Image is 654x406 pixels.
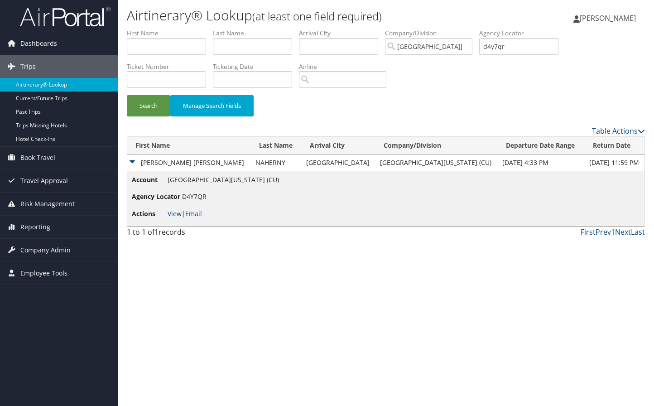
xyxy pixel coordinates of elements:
[302,155,375,171] td: [GEOGRAPHIC_DATA]
[20,216,50,238] span: Reporting
[127,29,213,38] label: First Name
[479,29,565,38] label: Agency Locator
[127,62,213,71] label: Ticket Number
[154,227,159,237] span: 1
[20,239,71,261] span: Company Admin
[596,227,611,237] a: Prev
[127,155,251,171] td: [PERSON_NAME] [PERSON_NAME]
[132,209,166,219] span: Actions
[127,137,251,155] th: First Name: activate to sort column ascending
[251,155,302,171] td: NAHERNY
[20,262,67,285] span: Employee Tools
[251,137,302,155] th: Last Name: activate to sort column ascending
[20,146,55,169] span: Book Travel
[385,29,479,38] label: Company/Division
[168,209,182,218] a: View
[615,227,631,237] a: Next
[132,192,180,202] span: Agency Locator
[299,62,393,71] label: Airline
[498,155,584,171] td: [DATE] 4:33 PM
[375,137,498,155] th: Company/Division
[168,175,279,184] span: [GEOGRAPHIC_DATA][US_STATE] (CU)
[127,6,472,25] h1: Airtinerary® Lookup
[132,175,166,185] span: Account
[20,193,75,215] span: Risk Management
[581,227,596,237] a: First
[170,95,254,116] button: Manage Search Fields
[20,169,68,192] span: Travel Approval
[20,6,111,27] img: airportal-logo.png
[631,227,645,237] a: Last
[213,62,299,71] label: Ticketing Date
[213,29,299,38] label: Last Name
[20,55,36,78] span: Trips
[375,155,498,171] td: [GEOGRAPHIC_DATA][US_STATE] (CU)
[585,137,644,155] th: Return Date: activate to sort column ascending
[498,137,584,155] th: Departure Date Range: activate to sort column ascending
[127,95,170,116] button: Search
[168,209,202,218] span: |
[573,5,645,32] a: [PERSON_NAME]
[252,9,382,24] small: (at least one field required)
[302,137,375,155] th: Arrival City: activate to sort column ascending
[182,192,207,201] span: D4Y7QR
[580,13,636,23] span: [PERSON_NAME]
[592,126,645,136] a: Table Actions
[127,227,246,242] div: 1 to 1 of records
[585,155,644,171] td: [DATE] 11:59 PM
[299,29,385,38] label: Arrival City
[185,209,202,218] a: Email
[611,227,615,237] a: 1
[20,32,57,55] span: Dashboards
